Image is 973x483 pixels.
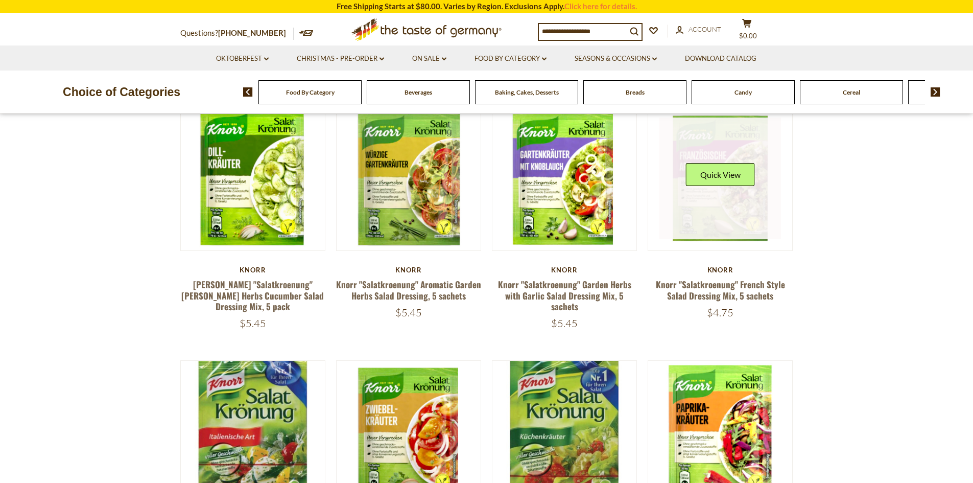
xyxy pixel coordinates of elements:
span: $5.45 [551,317,578,330]
span: $5.45 [395,306,422,319]
p: Questions? [180,27,294,40]
span: Account [689,25,721,33]
a: Candy [734,88,752,96]
img: previous arrow [243,87,253,97]
span: $4.75 [707,306,733,319]
span: $0.00 [739,32,757,40]
img: Knorr [181,106,325,250]
a: Food By Category [474,53,547,64]
img: next arrow [931,87,940,97]
a: Beverages [405,88,432,96]
span: $5.45 [240,317,266,330]
button: $0.00 [732,18,763,44]
a: Baking, Cakes, Desserts [495,88,559,96]
a: Breads [626,88,645,96]
a: Seasons & Occasions [575,53,657,64]
a: Download Catalog [685,53,756,64]
a: [PHONE_NUMBER] [218,28,286,37]
a: On Sale [412,53,446,64]
a: Food By Category [286,88,335,96]
div: Knorr [648,266,793,274]
div: Knorr [180,266,326,274]
img: Knorr [648,106,793,250]
div: Knorr [336,266,482,274]
a: Cereal [843,88,860,96]
a: Knorr "Salatkroenung" Aromatic Garden Herbs Salad Dressing, 5 sachets [336,278,481,302]
a: Account [676,24,721,35]
a: Oktoberfest [216,53,269,64]
div: Knorr [492,266,637,274]
button: Quick View [686,163,755,186]
a: Click here for details. [564,2,637,11]
a: Knorr "Salatkroenung" French Style Salad Dressing Mix, 5 sachets [656,278,785,302]
a: Knorr "Salatkroenung" Garden Herbs with Garlic Salad Dressing Mix, 5 sachets [498,278,631,313]
img: Knorr [492,106,637,250]
a: Christmas - PRE-ORDER [297,53,384,64]
img: Knorr [337,106,481,250]
a: [PERSON_NAME] "Salatkroenung" [PERSON_NAME] Herbs Cucumber Salad Dressing Mix, 5 pack [181,278,324,313]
